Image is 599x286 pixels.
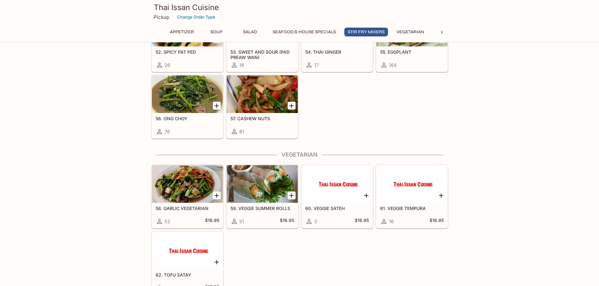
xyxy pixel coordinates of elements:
button: Noodles [433,28,461,36]
button: Appetizer [166,28,197,36]
button: Change Order Type [174,12,218,22]
div: 59. VEGGIE SUMMER ROLLS [227,165,298,203]
a: 61. VEGGIE TEMPURA16$16.95 [376,165,448,228]
h5: $16.95 [280,218,294,225]
div: 55. EGGPLANT [376,9,447,46]
span: 51 [239,219,244,224]
h5: 56. ONG CHOY [156,116,219,121]
button: Add 58. GARLIC VEGETARIAN [213,192,221,199]
h5: $16.95 [430,218,444,225]
div: 56. ONG CHOY [152,75,223,113]
h5: 52. SPICY PAT PED [156,49,219,55]
h5: 60. VEGGIE SATEH [305,206,369,211]
h3: Thai Issan Cuisine [154,3,446,12]
div: 61. VEGGIE TEMPURA [376,165,447,203]
div: 54. THAI GINGER [302,9,373,46]
div: 57. CASHEW NUTS [227,75,298,113]
div: 52. SPICY PAT PED [152,9,223,46]
h5: 54. THAI GINGER [305,49,369,55]
button: Add 61. VEGGIE TEMPURA [437,192,445,199]
span: 164 [389,62,397,68]
button: Add 62. TOFU SATAY [213,258,221,266]
span: 17 [314,62,319,68]
a: 57. CASHEW NUTS81 [226,75,298,138]
span: 81 [239,129,244,135]
h5: 61. VEGGIE TEMPURA [380,206,444,211]
span: 18 [239,62,244,68]
h5: 62. TOFU SATAY [156,272,219,278]
a: 59. VEGGIE SUMMER ROLLS51$16.95 [226,165,298,228]
h5: 55. EGGPLANT [380,49,444,55]
div: 62. TOFU SATAY [152,232,223,269]
h4: Vegetarian [151,151,448,158]
a: 58. GARLIC VEGETARIAN52$16.95 [152,165,223,228]
div: 58. GARLIC VEGETARIAN [152,165,223,203]
button: Stir Fry Mixers [344,28,388,36]
div: 53. SWEET AND SOUR (PAD PREAW WAN) [227,9,298,46]
span: 78 [164,129,170,135]
span: 52 [164,219,170,224]
p: Pickup [154,14,169,20]
button: Salad [236,28,264,36]
button: Add 59. VEGGIE SUMMER ROLLS [288,192,296,199]
h5: 57. CASHEW NUTS [230,116,294,121]
span: 3 [314,219,317,224]
h5: $16.95 [205,218,219,225]
h5: 53. SWEET AND SOUR (PAD PREAW WAN) [230,49,294,60]
span: 16 [389,219,394,224]
h5: 59. VEGGIE SUMMER ROLLS [230,206,294,211]
button: Vegetarian [393,28,428,36]
button: Add 56. ONG CHOY [213,102,221,110]
a: 56. ONG CHOY78 [152,75,223,138]
button: Add 60. VEGGIE SATEH [363,192,370,199]
button: Soup [202,28,231,36]
span: 26 [164,62,170,68]
h5: $16.95 [355,218,369,225]
button: Add 57. CASHEW NUTS [288,102,296,110]
h5: 58. GARLIC VEGETARIAN [156,206,219,211]
button: Seafood & House Specials [269,28,339,36]
a: 60. VEGGIE SATEH3$16.95 [301,165,373,228]
div: 60. VEGGIE SATEH [302,165,373,203]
